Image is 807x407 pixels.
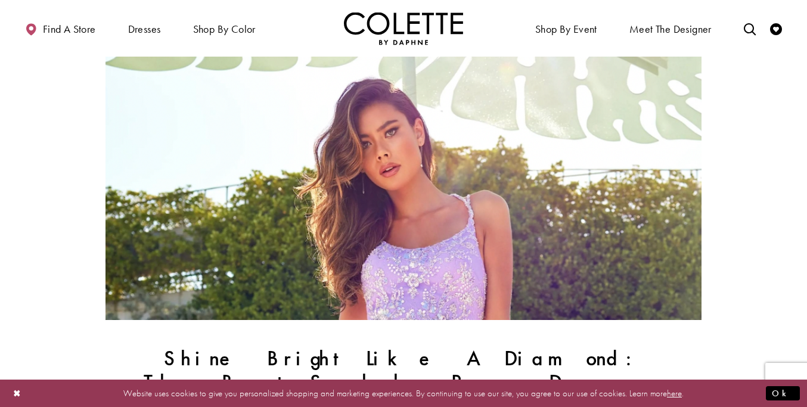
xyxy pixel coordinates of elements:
p: Website uses cookies to give you personalized shopping and marketing experiences. By continuing t... [86,385,721,401]
span: Find a store [43,23,96,35]
img: Colette by Daphne [344,12,463,45]
a: Meet the designer [626,12,715,45]
span: Shop By Event [535,23,597,35]
a: Check Wishlist [767,12,785,45]
button: Close Dialog [7,383,27,403]
span: Meet the designer [629,23,712,35]
span: Shop By Event [532,12,600,45]
a: Find a store [22,12,98,45]
button: Submit Dialog [766,386,800,400]
a: here [667,387,682,399]
span: Shop by color [190,12,259,45]
span: Dresses [125,12,164,45]
span: Shop by color [193,23,256,35]
a: Toggle search [741,12,759,45]
a: Visit Home Page [344,12,463,45]
span: Dresses [128,23,161,35]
